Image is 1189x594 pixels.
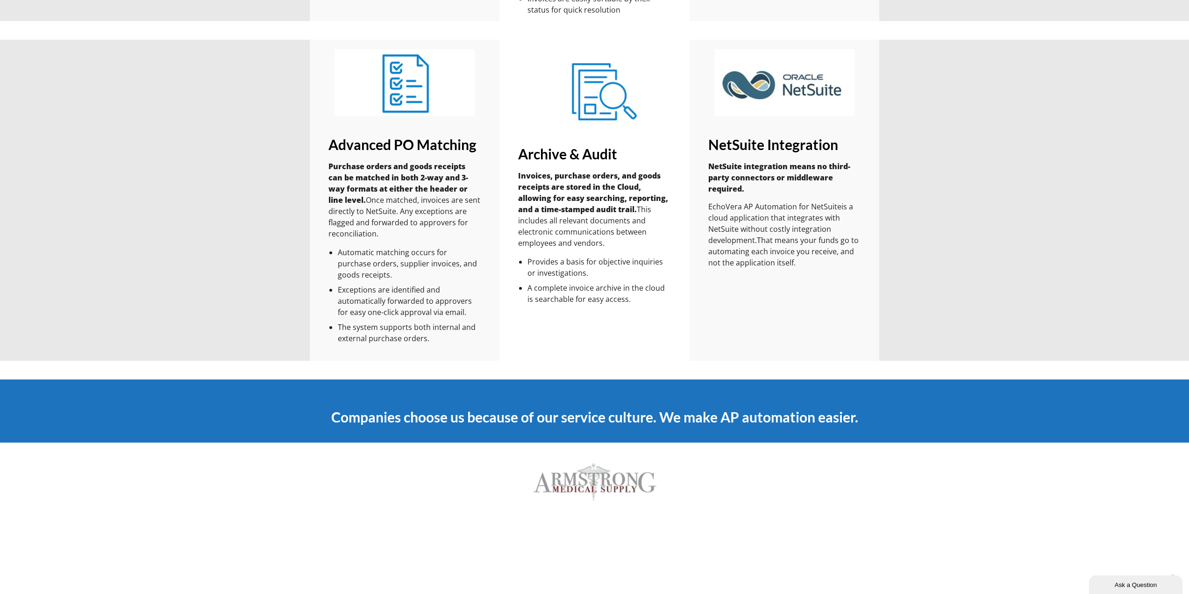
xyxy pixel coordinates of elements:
[708,161,850,194] span: NetSuite integration means no third-party connectors or middleware required.
[518,170,671,249] p: This includes all relevant documents and electronic communications between employees and vendors.
[708,201,861,268] p: is a cloud application that integrates with NetSuite without costly integration development.
[338,322,481,344] li: The system supports both internal and external purchase orders.
[338,247,481,280] li: Automatic matching occurs for purchase orders, supplier invoices, and goods receipts.
[328,161,468,205] strong: Purchase orders and goods receipts can be matched in both 2-way and 3-way formats at either the h...
[331,408,858,425] span: Companies choose us because of our service culture. We make AP automation easier.
[1089,573,1184,594] iframe: chat widget
[328,161,481,239] p: Once matched, invoices are sent directly to NetSuite. Any exceptions are flagged and forwarded to...
[338,284,481,318] li: Exceptions are identified and automatically forwarded to approvers for easy one-click approval vi...
[708,135,861,154] h3: NetSuite Integration
[708,235,859,268] span: That means your funds go to automating each invoice you receive, and not the application itself.
[328,135,481,154] h3: Advanced PO Matching
[518,171,668,215] strong: Invoices, purchase orders, and goods receipts are stored in the Cloud, allowing for easy searchin...
[518,144,671,163] h3: Archive & Audit
[708,201,841,212] b: EchoVera AP Automation for NetSuite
